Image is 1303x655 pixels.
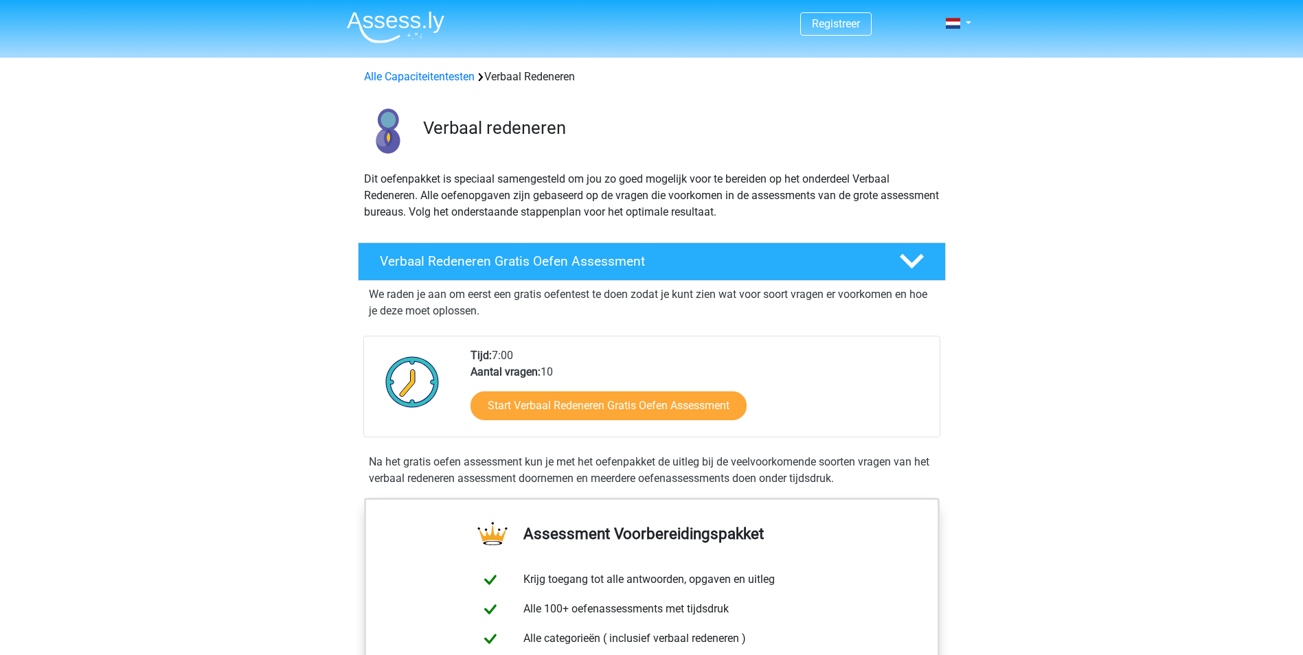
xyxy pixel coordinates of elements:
h3: Verbaal redeneren [423,117,935,139]
img: Klok [378,347,447,416]
div: Verbaal Redeneren [359,69,945,85]
img: verbaal redeneren [359,102,417,160]
p: We raden je aan om eerst een gratis oefentest te doen zodat je kunt zien wat voor soort vragen er... [369,286,935,319]
div: Na het gratis oefen assessment kun je met het oefenpakket de uitleg bij de veelvoorkomende soorte... [363,454,940,487]
b: Aantal vragen: [471,365,541,378]
div: 7:00 10 [460,347,939,437]
b: Tijd: [471,349,492,362]
a: Verbaal Redeneren Gratis Oefen Assessment [352,242,951,281]
p: Dit oefenpakket is speciaal samengesteld om jou zo goed mogelijk voor te bereiden op het onderdee... [364,171,940,220]
a: Registreer [812,17,860,30]
a: Start Verbaal Redeneren Gratis Oefen Assessment [471,391,747,420]
h4: Verbaal Redeneren Gratis Oefen Assessment [380,253,877,269]
a: Alle Capaciteitentesten [364,70,475,83]
img: Assessly [347,11,444,43]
